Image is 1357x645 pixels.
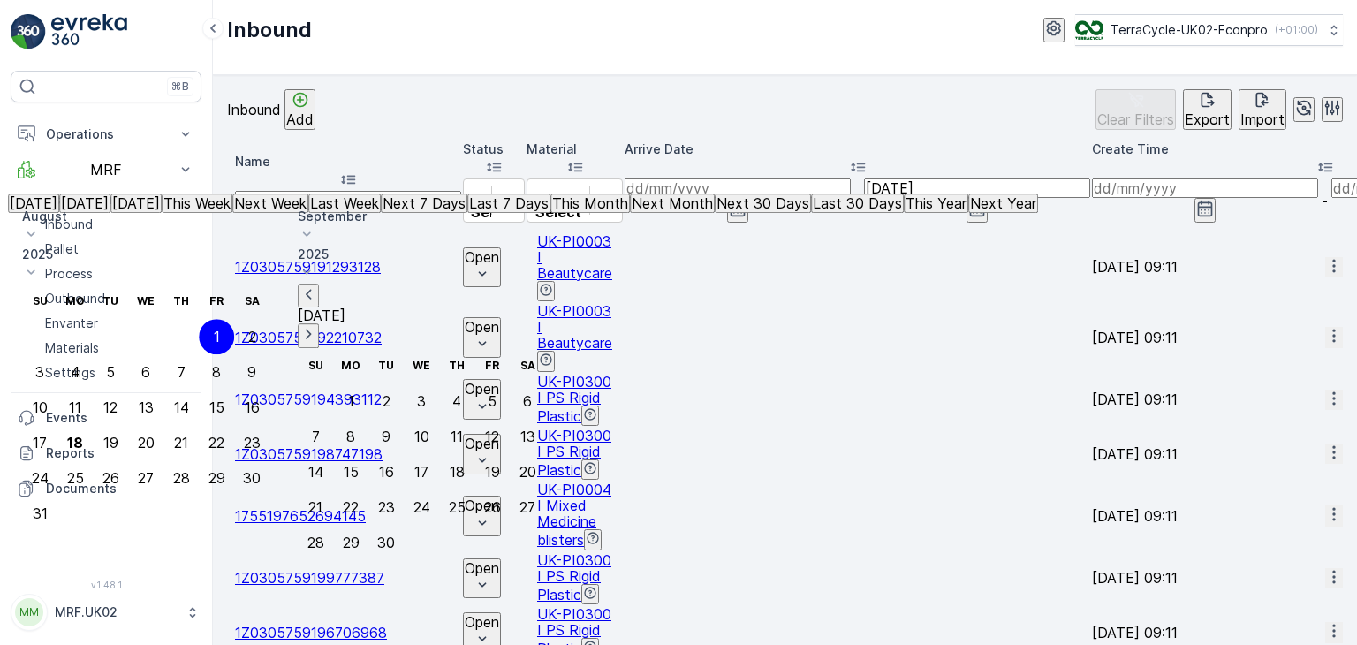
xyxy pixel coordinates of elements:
div: 10 [414,429,429,444]
div: 14 [308,464,323,480]
div: 17 [414,464,428,480]
p: TerraCycle-UK02-Econpro [1111,21,1268,39]
button: TerraCycle-UK02-Econpro(+01:00) [1075,14,1343,46]
p: This Month [552,195,628,211]
div: 21 [174,435,188,451]
div: 4 [452,393,461,409]
div: 26 [102,470,119,486]
div: 20 [519,464,536,480]
div: 30 [243,470,261,486]
div: 5 [106,364,115,380]
div: 4 [71,364,80,380]
th: Saturday [510,348,545,383]
span: v 1.48.1 [11,580,201,590]
p: Insights TerraCycle [45,191,159,209]
p: Next 7 Days [383,195,466,211]
button: Today [59,193,110,213]
div: 19 [485,464,500,480]
div: 18 [450,464,465,480]
div: 10 [33,399,48,415]
div: 22 [208,435,224,451]
input: dd/mm/yyyy [625,178,851,198]
div: 2 [383,393,390,409]
p: Clear Filters [1097,111,1174,127]
div: 13 [520,429,535,444]
button: Add [284,89,315,130]
p: [DATE] [61,195,109,211]
th: Saturday [234,284,269,319]
th: Thursday [439,348,474,383]
th: Friday [199,284,234,319]
div: 11 [451,429,463,444]
img: logo_light-DOdMpM7g.png [51,14,127,49]
div: 26 [484,499,501,515]
div: 25 [449,499,466,515]
p: September [298,208,545,225]
p: [DATE] [112,195,160,211]
th: Monday [333,348,368,383]
a: 1Z0305759196706968 [235,624,387,641]
div: 20 [138,435,155,451]
p: - [854,193,860,209]
p: This Year [906,195,967,211]
p: This Week [163,195,231,211]
p: Status [463,140,525,158]
input: dd/mm/yyyy [864,178,1090,198]
div: 7 [312,429,320,444]
p: ⌘B [171,80,189,94]
button: This Month [550,193,630,213]
p: 2025 [298,246,545,263]
p: Inbound [227,16,312,44]
div: 8 [346,429,355,444]
div: 1 [348,393,354,409]
button: MRF [11,152,201,187]
th: Tuesday [93,284,128,319]
p: Last 30 Days [813,195,902,211]
p: Import [1240,111,1285,127]
p: Add [286,111,314,127]
div: 22 [343,499,359,515]
div: 18 [67,435,83,451]
div: 27 [519,499,535,515]
button: Next Week [232,193,308,213]
th: Monday [57,284,93,319]
div: 12 [485,429,499,444]
button: Next Year [968,193,1038,213]
button: Last Week [308,193,381,213]
button: Next 30 Days [715,193,811,213]
div: 19 [103,435,118,451]
p: Material [527,140,623,158]
button: Next Month [630,193,715,213]
th: Thursday [163,284,199,319]
th: Tuesday [368,348,404,383]
div: 24 [413,499,430,515]
img: logo [11,14,46,49]
div: 16 [379,464,394,480]
div: 3 [417,393,426,409]
p: Name [235,153,461,171]
div: 3 [35,364,44,380]
p: MRF [46,162,166,178]
div: 8 [212,364,221,380]
p: [DATE] [10,195,57,211]
div: 6 [141,364,150,380]
button: Yesterday [8,193,59,213]
div: 15 [344,464,359,480]
p: Arrive Date [625,140,1090,158]
div: 24 [32,470,49,486]
th: Sunday [298,348,333,383]
p: MRF.UK02 [55,603,177,621]
p: Next 30 Days [716,195,809,211]
div: 5 [488,393,497,409]
p: Last Week [310,195,379,211]
div: 7 [178,364,186,380]
th: Sunday [22,284,57,319]
button: Export [1183,89,1232,130]
p: 2025 [22,246,269,263]
button: This Year [904,193,968,213]
div: 17 [33,435,47,451]
p: Export [1185,111,1230,127]
div: 27 [138,470,154,486]
div: 9 [247,364,256,380]
div: 16 [245,399,260,415]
